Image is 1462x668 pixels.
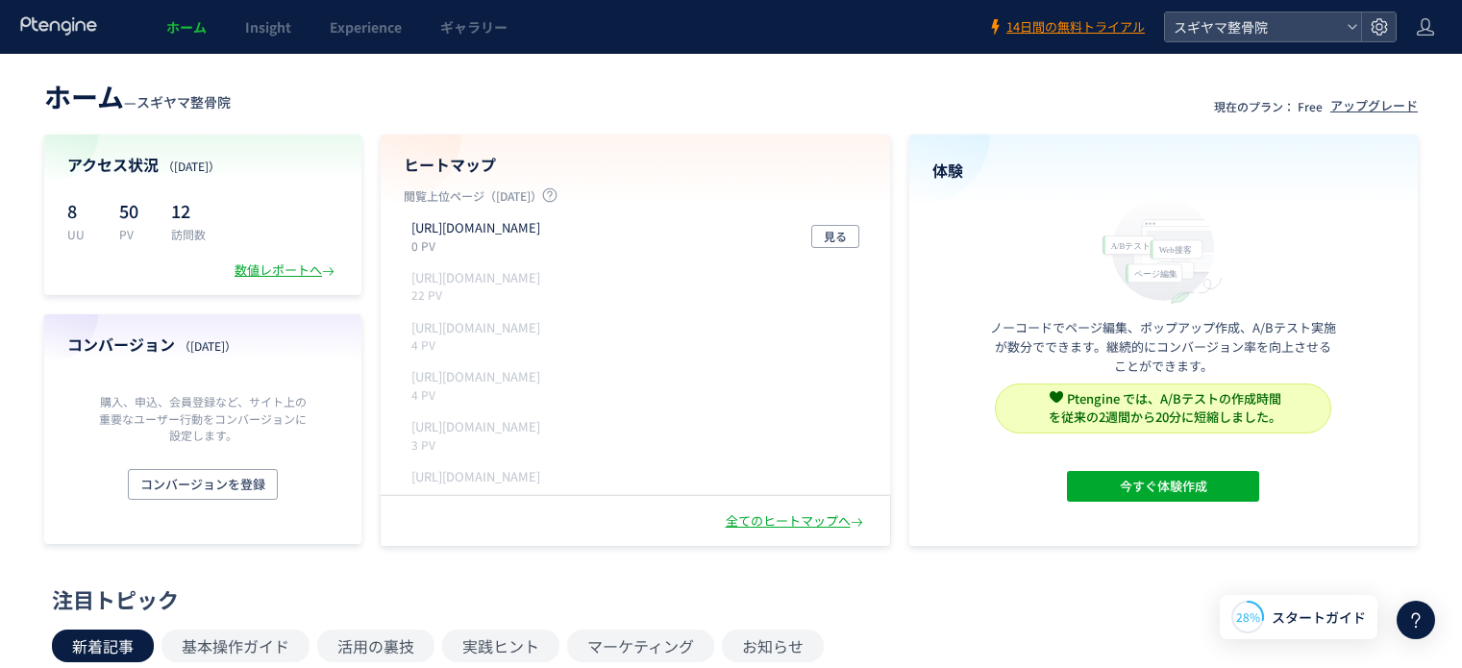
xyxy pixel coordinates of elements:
[987,18,1145,37] a: 14日間の無料トライアル
[442,630,559,662] button: 実践ヒント
[245,17,291,37] span: Insight
[171,226,206,242] p: 訪問数
[824,225,847,248] span: 見る
[67,334,338,356] h4: コンバージョン
[1120,471,1207,502] span: 今すぐ体験作成
[128,469,278,500] button: コンバージョンを登録
[411,386,548,403] p: 4 PV
[1050,390,1063,404] img: svg+xml,%3c
[235,261,338,280] div: 数値レポートへ
[990,318,1336,376] p: ノーコードでページ編集、ポップアップ作成、A/Bテスト実施が数分でできます。継続的にコンバージョン率を向上させることができます。
[52,630,154,662] button: 新着記事
[404,154,867,176] h4: ヒートマップ
[811,225,859,248] button: 見る
[932,160,1396,182] h4: 体験
[330,17,402,37] span: Experience
[411,468,540,486] p: http://sugiyama-seikotuin.com/post-2806
[411,485,548,502] p: 3 PV
[411,436,548,453] p: 3 PV
[404,187,867,211] p: 閲覧上位ページ（[DATE]）
[161,630,310,662] button: 基本操作ガイド
[140,469,265,500] span: コンバージョンを登録
[411,269,540,287] p: http://sugiyama-seikotuin.com
[411,319,540,337] p: http://sugiyama-seikotuin.com/faq
[317,630,434,662] button: 活用の裏技
[171,195,206,226] p: 12
[166,17,207,37] span: ホーム
[1272,607,1366,628] span: スタートガイド
[411,286,548,303] p: 22 PV
[1330,97,1418,115] div: アップグレード
[411,368,540,386] p: http://sugiyama-seikotuin.com/post-3681
[1168,12,1339,41] span: スギヤマ整骨院
[411,237,548,254] p: 0 PV
[567,630,714,662] button: マーケティング
[440,17,508,37] span: ギャラリー
[726,512,867,531] div: 全てのヒートマップへ
[1006,18,1145,37] span: 14日間の無料トライアル
[67,195,96,226] p: 8
[67,226,96,242] p: UU
[411,418,540,436] p: http://sugiyama-seikotuin.com/contact
[411,219,540,237] p: https://sugiyama-seikotuin.com
[411,336,548,353] p: 4 PV
[1093,193,1233,306] img: home_experience_onbo_jp-C5-EgdA0.svg
[94,393,311,442] p: 購入、申込、会員登録など、サイト上の重要なユーザー行動をコンバージョンに設定します。
[1067,471,1259,502] button: 今すぐ体験作成
[1236,608,1260,625] span: 28%
[1049,389,1281,426] span: Ptengine では、A/Bテストの作成時間 を従来の2週間から20分に短縮しました。
[67,154,338,176] h4: アクセス状況
[44,77,124,115] span: ホーム
[136,92,231,111] span: スギヤマ整骨院
[119,195,148,226] p: 50
[722,630,824,662] button: お知らせ
[1214,98,1323,114] p: 現在のプラン： Free
[179,337,236,354] span: （[DATE]）
[52,584,1400,614] div: 注目トピック
[44,77,231,115] div: —
[119,226,148,242] p: PV
[162,158,220,174] span: （[DATE]）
